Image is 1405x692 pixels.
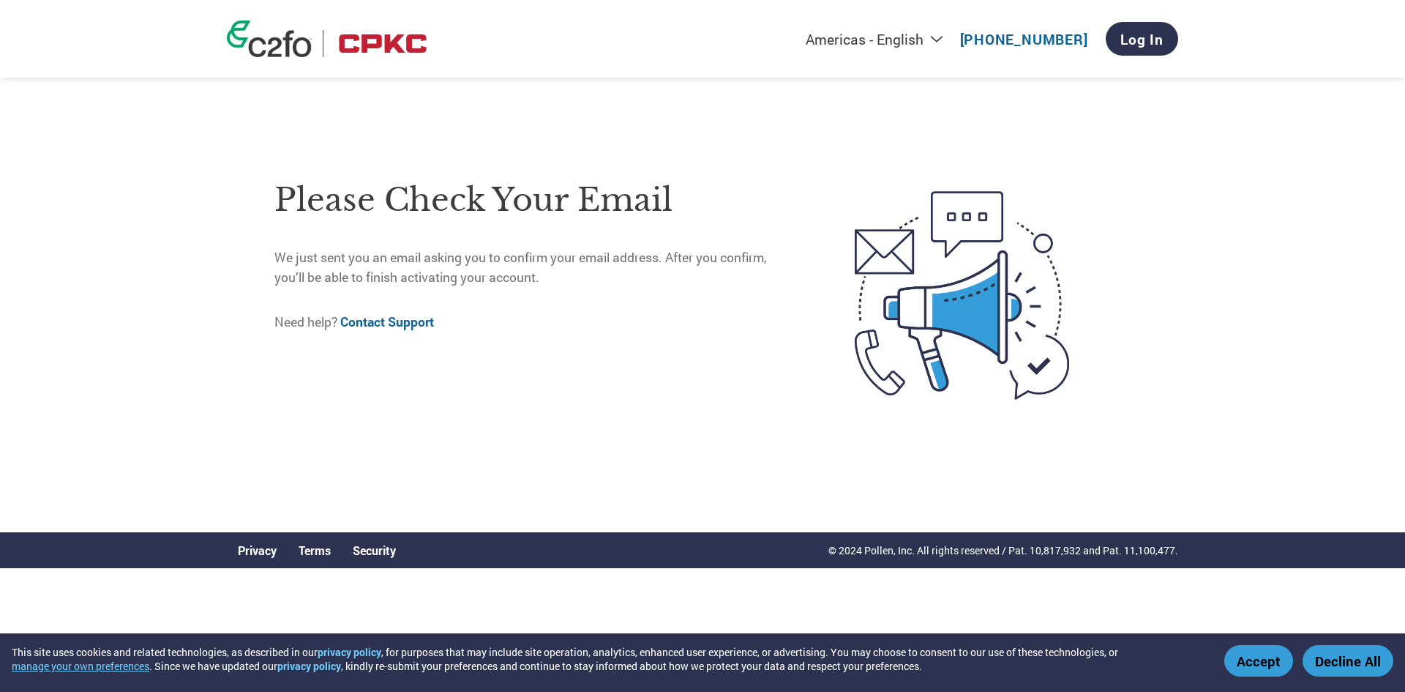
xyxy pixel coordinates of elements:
[274,248,793,287] p: We just sent you an email asking you to confirm your email address. After you confirm, you’ll be ...
[274,313,793,332] p: Need help?
[277,659,341,673] a: privacy policy
[318,645,381,659] a: privacy policy
[1303,645,1393,677] button: Decline All
[238,543,277,558] a: Privacy
[12,659,149,673] button: manage your own preferences
[340,313,434,330] a: Contact Support
[1106,22,1178,56] a: Log In
[12,645,1203,673] div: This site uses cookies and related technologies, as described in our , for purposes that may incl...
[227,21,312,57] img: c2fo logo
[793,165,1131,425] img: open-email
[960,30,1088,48] a: [PHONE_NUMBER]
[299,543,331,558] a: Terms
[828,543,1178,558] p: © 2024 Pollen, Inc. All rights reserved / Pat. 10,817,932 and Pat. 11,100,477.
[353,543,396,558] a: Security
[334,30,431,57] img: CPKC
[274,176,793,224] h1: Please check your email
[1224,645,1293,677] button: Accept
